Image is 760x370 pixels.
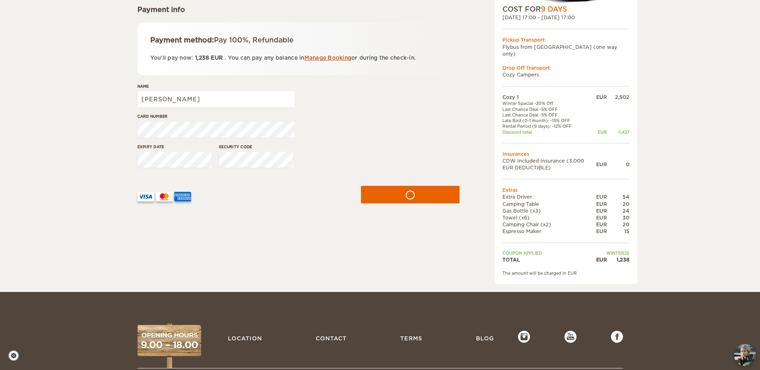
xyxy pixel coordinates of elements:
[502,207,596,214] td: Gas Bottle (x3)
[596,214,607,221] div: EUR
[312,331,351,346] a: Contact
[150,53,447,62] p: You'll pay now: . You can pay any balance in or during the check-in.
[596,250,629,256] td: WINTER25
[502,270,629,276] div: The amount will be charged in EUR
[607,94,629,101] div: 2,502
[8,350,24,361] a: Cookie settings
[502,129,596,135] td: Discount total
[541,5,567,13] span: 9 Days
[596,228,607,235] div: EUR
[607,228,629,235] div: 15
[472,331,498,346] a: Blog
[502,250,596,256] td: Coupon applied
[596,256,607,263] div: EUR
[502,118,596,123] td: Late Bird (0-1 month): -15% OFF
[304,55,352,61] a: Manage Booking
[214,36,294,44] span: Pay 100%, Refundable
[596,129,607,135] div: EUR
[224,331,266,346] a: Location
[502,228,596,235] td: Espresso Maker
[607,129,629,135] div: -1,427
[607,193,629,200] div: 54
[502,101,596,106] td: Winter Special -20% Off
[502,36,629,43] div: Pickup Transport:
[137,5,460,14] div: Payment info
[596,94,607,101] div: EUR
[502,14,629,21] div: [DATE] 17:00 - [DATE] 17:00
[607,214,629,221] div: 30
[211,55,223,61] span: EUR
[502,157,596,171] td: CDW Included Insurance (3.000 EUR DEDUCTIBLE)
[502,64,629,71] div: Drop Off Transport:
[502,214,596,221] td: Towel (x6)
[502,187,629,193] td: Extras
[502,221,596,228] td: Camping Chair (x2)
[502,71,629,78] td: Cozy Campers
[607,201,629,207] div: 20
[219,144,293,150] label: Security code
[607,207,629,214] div: 24
[502,151,629,157] td: Insurances
[137,113,294,119] label: Card number
[137,144,212,150] label: Expiry date
[502,112,596,118] td: Last Chance Deal -5% OFF
[607,221,629,228] div: 20
[596,201,607,207] div: EUR
[174,192,191,201] img: AMEX
[502,107,596,112] td: Last Chance Deal -5% OFF
[502,123,596,129] td: Rental Period (9 days): -12% OFF
[502,4,629,14] div: COST FOR
[502,256,596,263] td: TOTAL
[137,192,154,201] img: VISA
[396,331,426,346] a: Terms
[502,201,596,207] td: Camping Table
[596,207,607,214] div: EUR
[502,193,596,200] td: Extra Driver
[607,161,629,168] div: 0
[137,83,294,89] label: Name
[596,161,607,168] div: EUR
[596,221,607,228] div: EUR
[734,344,756,366] img: Freyja at Cozy Campers
[502,44,629,57] td: Flybus from [GEOGRAPHIC_DATA] (one way only)
[607,256,629,263] div: 1,238
[150,35,447,45] div: Payment method:
[502,94,596,101] td: Cozy 1
[156,192,173,201] img: mastercard
[596,193,607,200] div: EUR
[734,344,756,366] button: chat-button
[195,55,209,61] span: 1,238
